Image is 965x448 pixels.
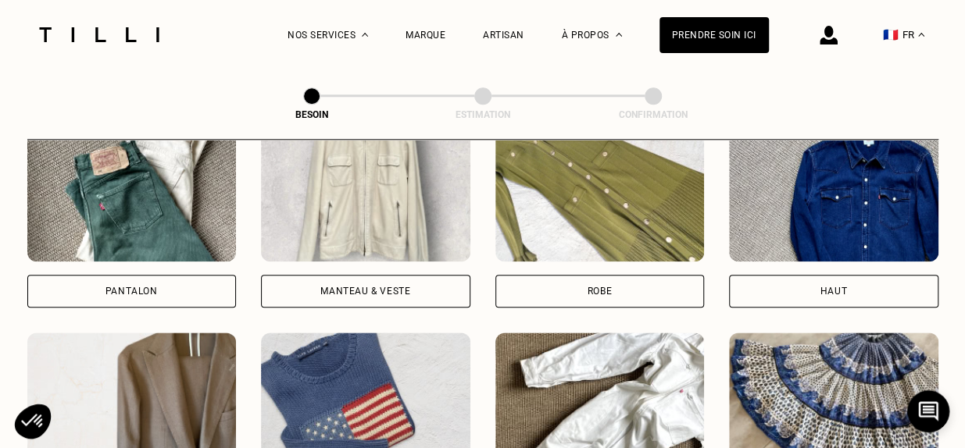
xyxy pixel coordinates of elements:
[406,30,445,41] a: Marque
[234,109,390,120] div: Besoin
[34,27,165,42] img: Logo du service de couturière Tilli
[105,286,158,296] div: Pantalon
[405,109,561,120] div: Estimation
[659,17,769,53] a: Prendre soin ici
[729,121,938,261] img: Tilli retouche votre Haut
[820,286,847,296] div: Haut
[27,121,237,261] img: Tilli retouche votre Pantalon
[261,121,470,261] img: Tilli retouche votre Manteau & Veste
[616,33,622,37] img: Menu déroulant à propos
[883,27,899,42] span: 🇫🇷
[820,26,838,44] img: icône connexion
[495,121,705,261] img: Tilli retouche votre Robe
[575,109,731,120] div: Confirmation
[362,33,368,37] img: Menu déroulant
[588,286,612,296] div: Robe
[320,286,410,296] div: Manteau & Veste
[483,30,524,41] a: Artisan
[918,33,924,37] img: menu déroulant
